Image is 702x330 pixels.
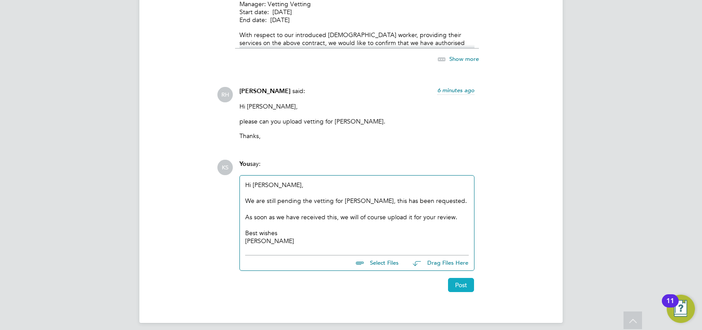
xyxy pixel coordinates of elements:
[239,31,474,55] p: With respect to our introduced [DEMOGRAPHIC_DATA] worker, providing their services on the above c...
[217,87,233,102] span: RH
[239,102,474,110] p: Hi [PERSON_NAME],
[437,86,474,94] span: 6 minutes ago
[239,117,474,125] p: please can you upload vetting for [PERSON_NAME].
[239,160,474,175] div: say:
[245,229,469,237] div: Best wishes
[245,213,469,221] div: As soon as we have received this, we will of course upload it for your review.
[245,197,469,205] div: We are still pending the vetting for [PERSON_NAME], this has been requested.
[239,132,474,140] p: Thanks,
[449,55,479,63] span: Show more
[448,278,474,292] button: Post
[667,295,695,323] button: Open Resource Center, 11 new notifications
[239,87,291,95] span: [PERSON_NAME]
[406,254,469,273] button: Drag Files Here
[292,87,305,95] span: said:
[239,160,250,168] span: You
[217,160,233,175] span: KS
[245,181,469,245] div: Hi [PERSON_NAME],
[245,237,469,245] div: [PERSON_NAME]
[666,301,674,312] div: 11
